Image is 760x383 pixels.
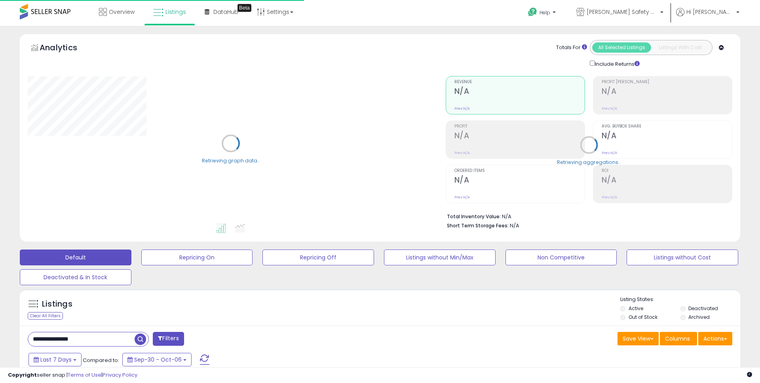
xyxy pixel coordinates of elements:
button: Non Competitive [505,250,617,265]
button: Repricing On [141,250,253,265]
button: Listings With Cost [651,42,710,53]
i: Get Help [528,7,538,17]
span: Help [540,9,550,16]
button: Default [20,250,131,265]
span: Overview [109,8,135,16]
span: Hi [PERSON_NAME] [686,8,734,16]
div: Retrieving aggregations.. [557,158,621,166]
div: Retrieving graph data.. [202,157,260,164]
span: [PERSON_NAME] Safety & Supply [587,8,658,16]
button: Listings without Cost [627,250,738,265]
span: DataHub [213,8,238,16]
a: Hi [PERSON_NAME] [676,8,739,26]
div: Include Returns [584,59,649,68]
button: Repricing Off [262,250,374,265]
a: Help [522,1,564,26]
button: All Selected Listings [592,42,651,53]
strong: Copyright [8,371,37,379]
button: Deactivated & In Stock [20,269,131,285]
h5: Analytics [40,42,93,55]
button: Listings without Min/Max [384,250,496,265]
span: Listings [165,8,186,16]
div: Tooltip anchor [237,4,251,12]
div: Totals For [556,44,587,51]
div: seller snap | | [8,372,137,379]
